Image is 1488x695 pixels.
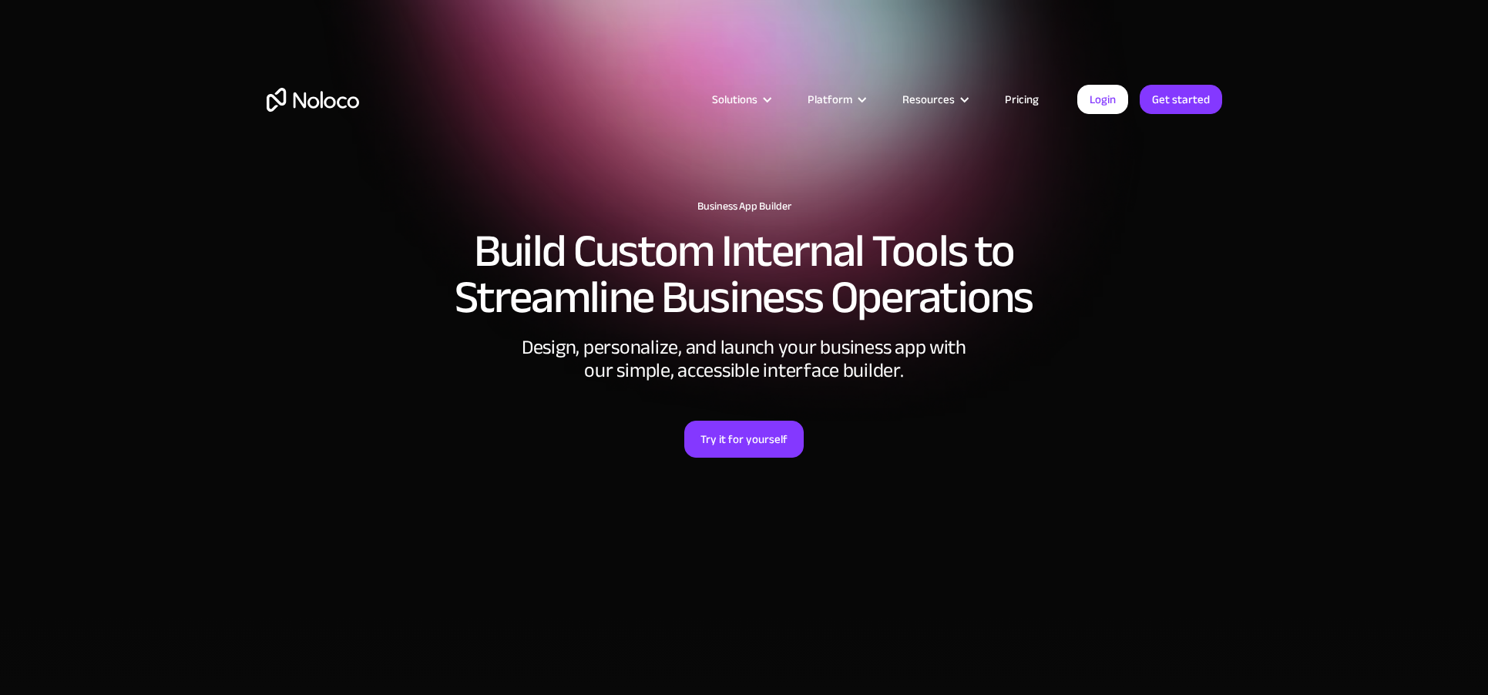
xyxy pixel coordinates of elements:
h1: Business App Builder [267,200,1222,213]
a: home [267,88,359,112]
h2: Build Custom Internal Tools to Streamline Business Operations [267,228,1222,321]
div: Solutions [712,89,757,109]
a: Try it for yourself [684,421,804,458]
div: Solutions [693,89,788,109]
div: Resources [883,89,986,109]
div: Resources [902,89,955,109]
div: Platform [788,89,883,109]
div: Design, personalize, and launch your business app with our simple, accessible interface builder. [513,336,976,382]
a: Login [1077,85,1128,114]
a: Get started [1140,85,1222,114]
div: Platform [808,89,852,109]
a: Pricing [986,89,1058,109]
